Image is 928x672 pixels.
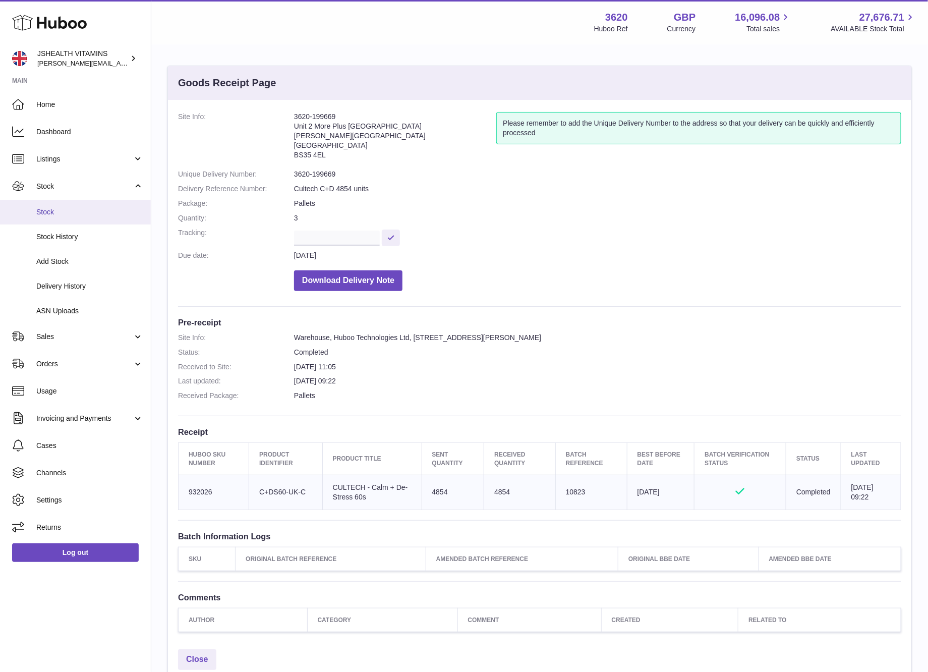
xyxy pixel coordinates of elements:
div: Huboo Ref [594,24,628,34]
th: Amended BBE Date [759,547,901,571]
th: Product Identifier [249,443,323,475]
dd: 3 [294,213,901,223]
h3: Receipt [178,426,901,437]
span: Stock History [36,232,143,242]
span: Delivery History [36,282,143,291]
span: Dashboard [36,127,143,137]
dt: Received Package: [178,391,294,401]
dd: [DATE] 11:05 [294,362,901,372]
th: Amended Batch Reference [426,547,618,571]
span: Settings [36,495,143,505]
span: Usage [36,386,143,396]
a: 16,096.08 Total sales [735,11,791,34]
strong: 3620 [605,11,628,24]
dd: Pallets [294,199,901,208]
th: SKU [179,547,236,571]
div: Currency [667,24,696,34]
dt: Unique Delivery Number: [178,170,294,179]
td: [DATE] 09:22 [841,475,901,510]
span: [PERSON_NAME][EMAIL_ADDRESS][DOMAIN_NAME] [37,59,202,67]
td: C+DS60-UK-C [249,475,323,510]
a: 27,676.71 AVAILABLE Stock Total [831,11,916,34]
dt: Received to Site: [178,362,294,372]
th: Last updated [841,443,901,475]
span: Total sales [746,24,791,34]
th: Comment [457,608,601,632]
span: AVAILABLE Stock Total [831,24,916,34]
span: Stock [36,182,133,191]
dt: Tracking: [178,228,294,246]
span: 16,096.08 [735,11,780,24]
span: Sales [36,332,133,342]
th: Original BBE Date [618,547,759,571]
td: 4854 [422,475,484,510]
th: Original Batch Reference [236,547,426,571]
h3: Pre-receipt [178,317,901,328]
h3: Goods Receipt Page [178,76,276,90]
span: Listings [36,154,133,164]
span: Invoicing and Payments [36,414,133,423]
span: Stock [36,207,143,217]
th: Batch Reference [555,443,627,475]
th: Category [307,608,457,632]
button: Download Delivery Note [294,270,402,291]
img: francesca@jshealthvitamins.com [12,51,27,66]
span: Orders [36,359,133,369]
strong: GBP [674,11,695,24]
dd: Warehouse, Huboo Technologies Ltd, [STREET_ADDRESS][PERSON_NAME] [294,333,901,343]
h3: Batch Information Logs [178,531,901,542]
div: JSHEALTH VITAMINS [37,49,128,68]
dt: Site Info: [178,333,294,343]
td: 932026 [179,475,249,510]
dt: Package: [178,199,294,208]
dd: Cultech C+D 4854 units [294,184,901,194]
dt: Site Info: [178,112,294,164]
th: Sent Quantity [422,443,484,475]
dt: Last updated: [178,376,294,386]
th: Batch Verification Status [694,443,786,475]
span: Home [36,100,143,109]
th: Status [786,443,841,475]
dd: [DATE] 09:22 [294,376,901,386]
th: Created [601,608,738,632]
td: Completed [786,475,841,510]
td: CULTECH - Calm + De-Stress 60s [322,475,422,510]
div: Please remember to add the Unique Delivery Number to the address so that your delivery can be qui... [496,112,901,144]
span: Returns [36,523,143,532]
dt: Delivery Reference Number: [178,184,294,194]
td: 10823 [555,475,627,510]
span: 27,676.71 [859,11,904,24]
h3: Comments [178,592,901,603]
address: 3620-199669 Unit 2 More Plus [GEOGRAPHIC_DATA] [PERSON_NAME][GEOGRAPHIC_DATA] [GEOGRAPHIC_DATA] B... [294,112,496,164]
dd: 3620-199669 [294,170,901,179]
span: Channels [36,468,143,478]
span: ASN Uploads [36,306,143,316]
a: Close [178,649,216,670]
th: Product title [322,443,422,475]
dd: [DATE] [294,251,901,260]
th: Author [179,608,308,632]
td: 4854 [484,475,556,510]
span: Cases [36,441,143,451]
dd: Pallets [294,391,901,401]
th: Received Quantity [484,443,556,475]
th: Huboo SKU Number [179,443,249,475]
a: Log out [12,543,139,562]
dt: Quantity: [178,213,294,223]
th: Best Before Date [627,443,694,475]
span: Add Stock [36,257,143,266]
th: Related to [738,608,901,632]
dt: Due date: [178,251,294,260]
dt: Status: [178,348,294,357]
dd: Completed [294,348,901,357]
td: [DATE] [627,475,694,510]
